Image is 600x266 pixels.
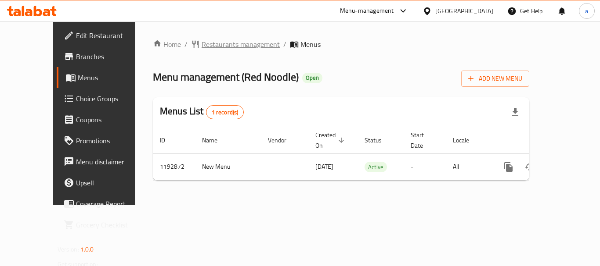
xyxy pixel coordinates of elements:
[404,153,446,180] td: -
[57,151,153,172] a: Menu disclaimer
[153,67,299,87] span: Menu management ( Red Noodle )
[315,161,333,172] span: [DATE]
[202,135,229,145] span: Name
[153,127,589,181] table: enhanced table
[160,135,177,145] span: ID
[519,156,540,177] button: Change Status
[446,153,491,180] td: All
[468,73,522,84] span: Add New Menu
[498,156,519,177] button: more
[76,93,146,104] span: Choice Groups
[202,39,280,50] span: Restaurants management
[153,39,181,50] a: Home
[76,177,146,188] span: Upsell
[57,67,153,88] a: Menus
[76,156,146,167] span: Menu disclaimer
[184,39,188,50] li: /
[57,88,153,109] a: Choice Groups
[585,6,588,16] span: a
[160,105,244,119] h2: Menus List
[76,220,146,230] span: Grocery Checklist
[195,153,261,180] td: New Menu
[57,172,153,193] a: Upsell
[283,39,286,50] li: /
[58,244,79,255] span: Version:
[57,214,153,235] a: Grocery Checklist
[80,244,94,255] span: 1.0.0
[57,109,153,130] a: Coupons
[76,30,146,41] span: Edit Restaurant
[365,135,393,145] span: Status
[57,46,153,67] a: Branches
[461,71,529,87] button: Add New Menu
[411,130,435,151] span: Start Date
[191,39,280,50] a: Restaurants management
[491,127,589,154] th: Actions
[153,153,195,180] td: 1192872
[302,73,322,83] div: Open
[76,114,146,125] span: Coupons
[206,105,244,119] div: Total records count
[57,25,153,46] a: Edit Restaurant
[505,102,526,123] div: Export file
[76,51,146,62] span: Branches
[57,193,153,214] a: Coverage Report
[206,108,244,117] span: 1 record(s)
[78,72,146,83] span: Menus
[365,162,387,172] span: Active
[302,74,322,82] span: Open
[453,135,481,145] span: Locale
[435,6,493,16] div: [GEOGRAPHIC_DATA]
[57,130,153,151] a: Promotions
[268,135,298,145] span: Vendor
[76,199,146,209] span: Coverage Report
[300,39,321,50] span: Menus
[340,6,394,16] div: Menu-management
[315,130,347,151] span: Created On
[76,135,146,146] span: Promotions
[153,39,529,50] nav: breadcrumb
